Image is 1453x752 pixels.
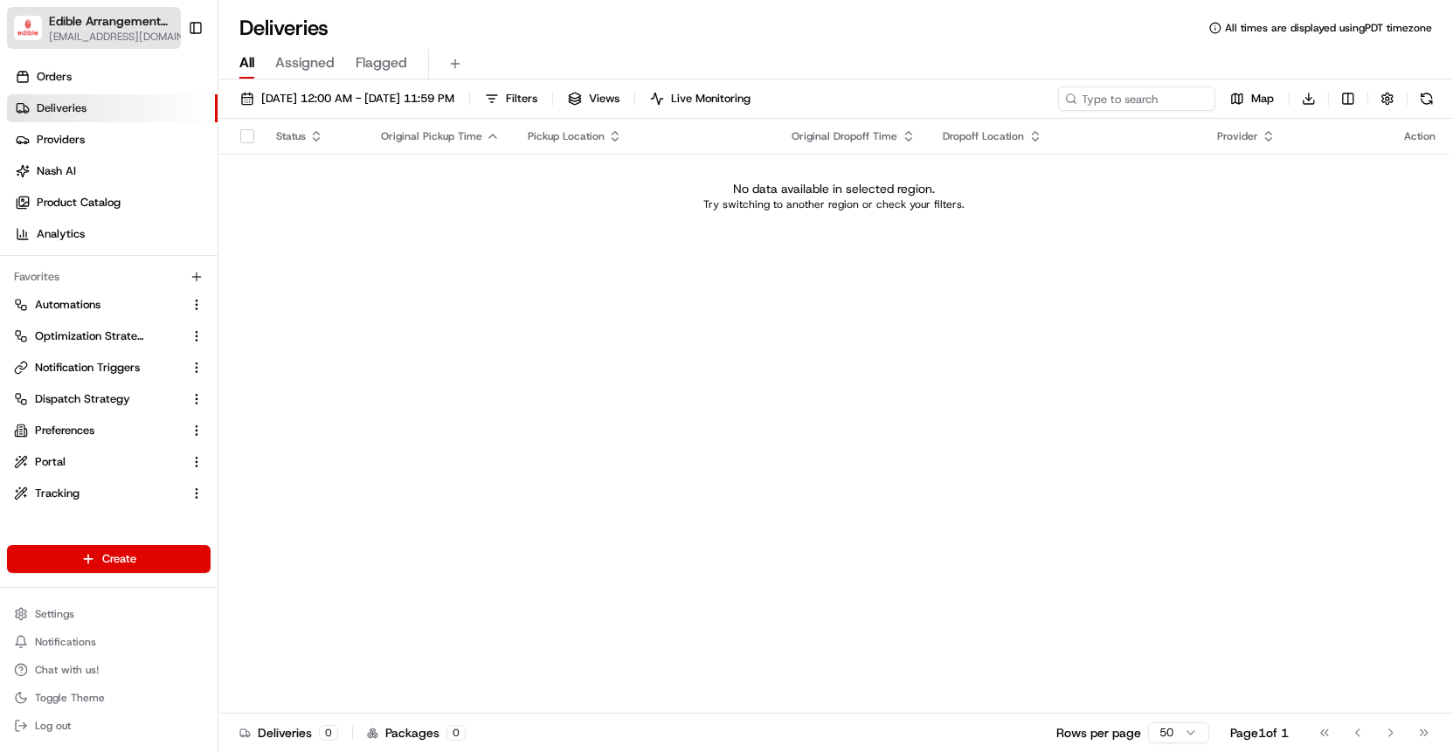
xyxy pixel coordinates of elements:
button: Preferences [7,417,211,445]
div: Deliveries [239,724,338,742]
button: Notifications [7,630,211,654]
button: Automations [7,291,211,319]
a: Automations [14,297,183,313]
span: Deliveries [37,100,86,116]
a: Deliveries [7,94,218,122]
p: Rows per page [1056,724,1141,742]
a: Preferences [14,423,183,438]
button: [DATE] 12:00 AM - [DATE] 11:59 PM [232,86,462,111]
span: Live Monitoring [671,91,751,107]
img: Nash [17,17,52,52]
span: Assigned [275,52,335,73]
div: Action [1404,129,1436,143]
span: Portal [35,454,66,470]
span: Pickup Location [528,129,605,143]
button: Live Monitoring [642,86,758,111]
span: API Documentation [165,252,280,270]
img: Edible Arrangements - Kirkland, WA [14,16,42,41]
span: Status [276,129,306,143]
span: Views [589,91,619,107]
span: Orders [37,69,72,85]
button: Chat with us! [7,658,211,682]
button: Edible Arrangements - Kirkland, WAEdible Arrangements - [GEOGRAPHIC_DATA], [GEOGRAPHIC_DATA][EMAI... [7,7,181,49]
span: Toggle Theme [35,691,105,705]
a: Nash AI [7,157,218,185]
a: 📗Knowledge Base [10,245,141,277]
button: Edible Arrangements - [GEOGRAPHIC_DATA], [GEOGRAPHIC_DATA] [49,12,172,30]
p: Try switching to another region or check your filters. [703,197,965,211]
a: Analytics [7,220,218,248]
span: Map [1251,91,1274,107]
button: Toggle Theme [7,686,211,710]
span: Create [102,551,136,567]
div: Page 1 of 1 [1230,724,1289,742]
button: Log out [7,714,211,738]
span: Provider [1217,129,1258,143]
a: Powered byPylon [123,294,211,308]
span: Chat with us! [35,663,99,677]
img: 1736555255976-a54dd68f-1ca7-489b-9aae-adbdc363a1c4 [17,166,49,197]
span: Dropoff Location [944,129,1025,143]
div: 0 [319,725,338,741]
button: Tracking [7,479,211,507]
span: Tracking [35,486,80,501]
a: Optimization Strategy [14,328,183,344]
div: 📗 [17,254,31,268]
div: Favorites [7,263,211,291]
button: [EMAIL_ADDRESS][DOMAIN_NAME] [49,30,191,44]
span: Settings [35,607,74,621]
span: Preferences [35,423,94,438]
p: Welcome 👋 [17,69,318,97]
span: Optimization Strategy [35,328,145,344]
a: Notification Triggers [14,360,183,376]
button: Dispatch Strategy [7,385,211,413]
a: Portal [14,454,183,470]
div: 💻 [148,254,162,268]
div: We're available if you need us! [59,183,221,197]
span: Knowledge Base [35,252,134,270]
span: Nash AI [37,163,76,179]
span: Notifications [35,635,96,649]
span: All [239,52,254,73]
a: Providers [7,126,218,154]
span: Automations [35,297,100,313]
span: All times are displayed using PDT timezone [1225,21,1432,35]
button: Settings [7,602,211,626]
span: Dispatch Strategy [35,391,130,407]
span: Pylon [174,295,211,308]
span: Product Catalog [37,195,121,210]
input: Clear [45,112,288,130]
span: Original Pickup Time [381,129,482,143]
a: Orders [7,63,218,91]
a: 💻API Documentation [141,245,287,277]
span: Analytics [37,226,85,242]
h1: Deliveries [239,14,329,42]
span: Providers [37,132,85,148]
div: 0 [446,725,466,741]
span: [DATE] 12:00 AM - [DATE] 11:59 PM [261,91,454,107]
button: Create [7,545,211,573]
div: Start new chat [59,166,287,183]
button: Start new chat [297,171,318,192]
span: Log out [35,719,71,733]
div: Packages [367,724,466,742]
p: No data available in selected region. [733,180,935,197]
span: Flagged [356,52,407,73]
button: Refresh [1415,86,1439,111]
button: Views [560,86,627,111]
a: Product Catalog [7,189,218,217]
span: Filters [506,91,537,107]
a: Dispatch Strategy [14,391,183,407]
a: Tracking [14,486,183,501]
span: Original Dropoff Time [792,129,898,143]
button: Map [1222,86,1282,111]
span: Notification Triggers [35,360,140,376]
button: Notification Triggers [7,354,211,382]
input: Type to search [1058,86,1215,111]
button: Optimization Strategy [7,322,211,350]
button: Portal [7,448,211,476]
button: Filters [477,86,545,111]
